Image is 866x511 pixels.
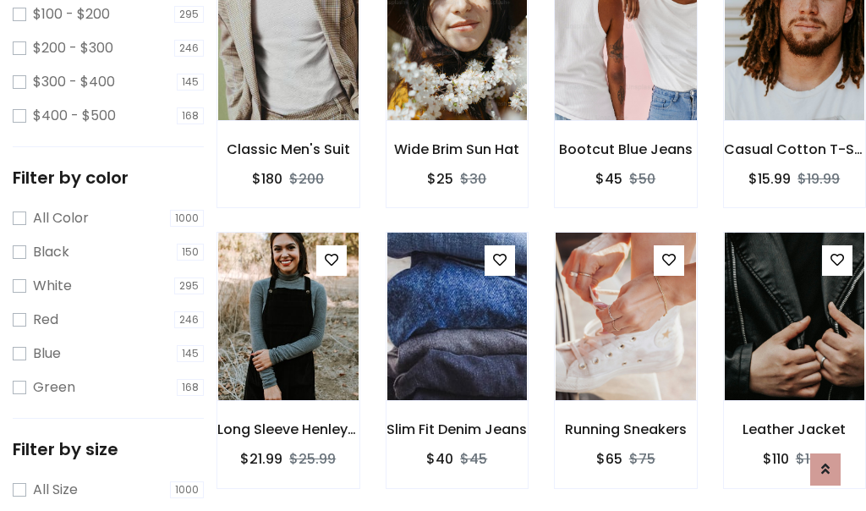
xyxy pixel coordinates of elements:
span: 295 [174,6,204,23]
h6: $110 [763,451,789,467]
span: 145 [177,345,204,362]
del: $120 [796,449,826,469]
h6: $180 [252,171,282,187]
h6: Bootcut Blue Jeans [555,141,697,157]
h6: $65 [596,451,622,467]
span: 1000 [170,481,204,498]
span: 168 [177,379,204,396]
label: $100 - $200 [33,4,110,25]
h6: Running Sneakers [555,421,697,437]
h6: Long Sleeve Henley T-Shirt [217,421,359,437]
h6: $25 [427,171,453,187]
span: 168 [177,107,204,124]
h6: $15.99 [748,171,791,187]
h6: Wide Brim Sun Hat [386,141,529,157]
del: $30 [460,169,486,189]
span: 246 [174,311,204,328]
span: 246 [174,40,204,57]
h6: Leather Jacket [724,421,866,437]
h6: $21.99 [240,451,282,467]
span: 1000 [170,210,204,227]
h5: Filter by color [13,168,204,188]
label: Blue [33,343,61,364]
del: $19.99 [797,169,840,189]
span: 295 [174,277,204,294]
h6: Classic Men's Suit [217,141,359,157]
h6: $40 [426,451,453,467]
label: All Size [33,480,78,500]
del: $200 [289,169,324,189]
del: $50 [629,169,655,189]
del: $75 [629,449,655,469]
del: $25.99 [289,449,336,469]
label: White [33,276,72,296]
h5: Filter by size [13,439,204,459]
label: Red [33,310,58,330]
span: 145 [177,74,204,91]
del: $45 [460,449,487,469]
label: Black [33,242,69,262]
h6: Slim Fit Denim Jeans [386,421,529,437]
span: 150 [177,244,204,261]
label: Green [33,377,75,398]
h6: Casual Cotton T-Shirt [724,141,866,157]
label: All Color [33,208,89,228]
label: $200 - $300 [33,38,113,58]
label: $300 - $400 [33,72,115,92]
h6: $45 [595,171,622,187]
label: $400 - $500 [33,106,116,126]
